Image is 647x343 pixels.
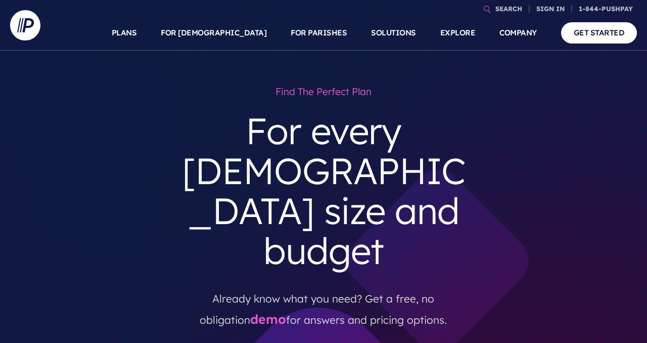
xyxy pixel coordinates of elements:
h3: For every [DEMOGRAPHIC_DATA] size and budget [171,103,476,279]
a: SOLUTIONS [371,15,416,51]
a: PLANS [112,15,137,51]
a: COMPANY [499,15,537,51]
h1: Find the perfect plan [171,81,476,103]
p: Already know what you need? Get a free, no obligation for answers and pricing options. [178,279,469,331]
a: EXPLORE [440,15,476,51]
a: demo [250,311,286,327]
a: FOR PARISHES [291,15,347,51]
a: GET STARTED [561,22,637,43]
a: FOR [DEMOGRAPHIC_DATA] [161,15,266,51]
